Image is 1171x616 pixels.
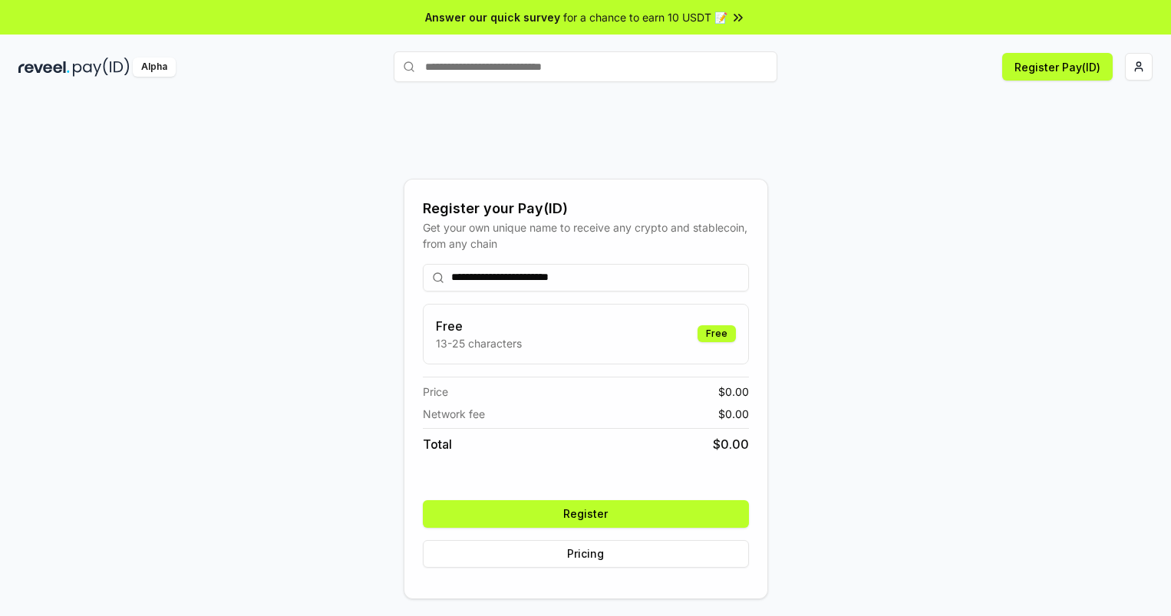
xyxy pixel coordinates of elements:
[423,219,749,252] div: Get your own unique name to receive any crypto and stablecoin, from any chain
[423,198,749,219] div: Register your Pay(ID)
[436,317,522,335] h3: Free
[718,384,749,400] span: $ 0.00
[73,58,130,77] img: pay_id
[423,384,448,400] span: Price
[563,9,727,25] span: for a chance to earn 10 USDT 📝
[1002,53,1113,81] button: Register Pay(ID)
[425,9,560,25] span: Answer our quick survey
[718,406,749,422] span: $ 0.00
[423,540,749,568] button: Pricing
[423,435,452,453] span: Total
[423,500,749,528] button: Register
[713,435,749,453] span: $ 0.00
[18,58,70,77] img: reveel_dark
[133,58,176,77] div: Alpha
[423,406,485,422] span: Network fee
[698,325,736,342] div: Free
[436,335,522,351] p: 13-25 characters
